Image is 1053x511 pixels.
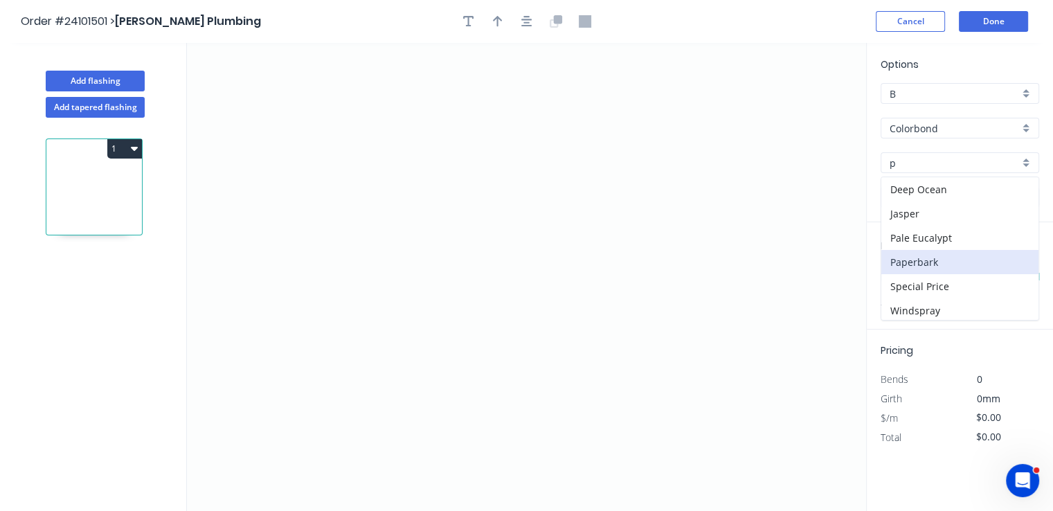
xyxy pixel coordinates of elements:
[959,11,1028,32] button: Done
[187,43,866,511] svg: 0
[881,343,913,357] span: Pricing
[881,373,908,386] span: Bends
[881,250,1038,274] div: Paperbark
[881,392,902,405] span: Girth
[876,11,945,32] button: Cancel
[890,156,1019,170] input: Colour
[881,226,1038,250] div: Pale Eucalypt
[46,97,145,118] button: Add tapered flashing
[115,13,261,29] span: [PERSON_NAME] Plumbing
[881,431,901,444] span: Total
[46,71,145,91] button: Add flashing
[977,373,982,386] span: 0
[881,201,1038,226] div: Jasper
[881,177,1038,201] div: Deep Ocean
[1006,464,1039,497] iframe: Intercom live chat
[890,87,1019,101] input: Price level
[881,411,898,424] span: $/m
[881,274,1038,298] div: Special Price
[881,57,919,71] span: Options
[977,392,1000,405] span: 0mm
[881,298,1038,323] div: Windspray
[890,121,1019,136] input: Material
[107,139,142,159] button: 1
[21,13,115,29] span: Order #24101501 >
